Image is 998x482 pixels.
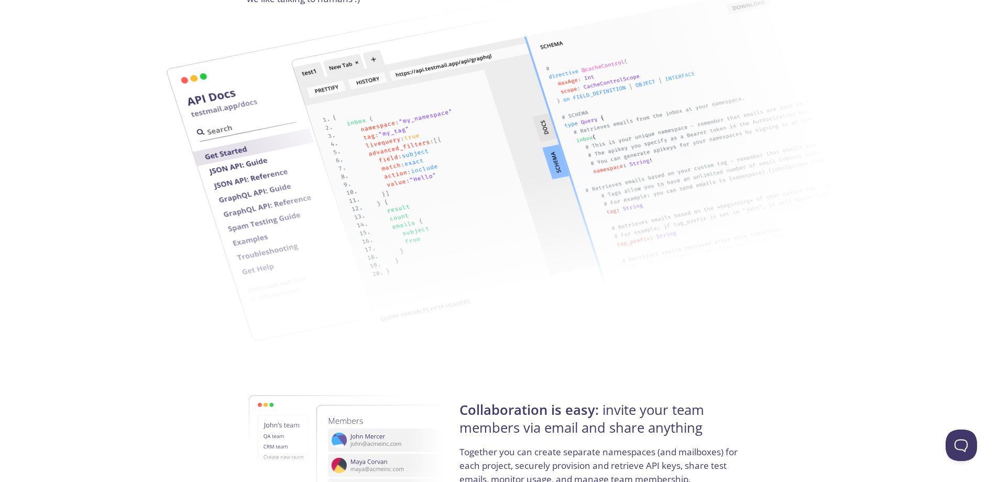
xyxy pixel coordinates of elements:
[946,430,977,461] iframe: Help Scout Beacon - Open
[459,401,751,446] h4: invite your team members via email and share anything
[459,401,599,419] strong: Collaboration is easy:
